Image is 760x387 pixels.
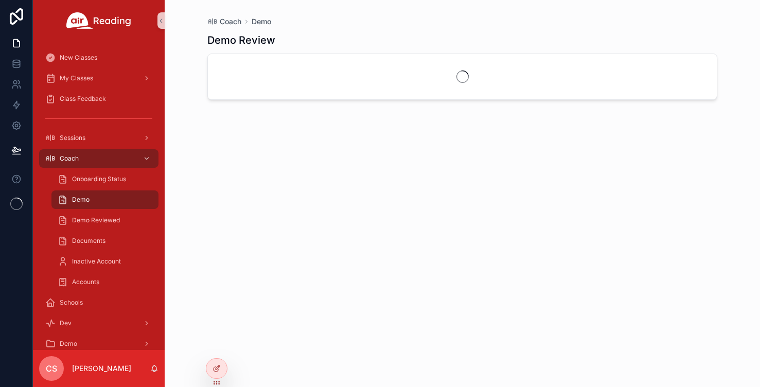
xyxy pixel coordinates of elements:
[207,33,275,47] h1: Demo Review
[72,196,90,204] span: Demo
[39,149,158,168] a: Coach
[39,335,158,353] a: Demo
[252,16,271,27] a: Demo
[39,314,158,332] a: Dev
[51,211,158,230] a: Demo Reviewed
[72,175,126,183] span: Onboarding Status
[60,154,79,163] span: Coach
[60,95,106,103] span: Class Feedback
[220,16,241,27] span: Coach
[60,340,77,348] span: Demo
[39,90,158,108] a: Class Feedback
[51,170,158,188] a: Onboarding Status
[60,54,97,62] span: New Classes
[33,41,165,350] div: scrollable content
[72,278,99,286] span: Accounts
[72,237,105,245] span: Documents
[66,12,131,29] img: App logo
[51,190,158,209] a: Demo
[60,298,83,307] span: Schools
[46,362,57,375] span: CS
[60,74,93,82] span: My Classes
[72,257,121,266] span: Inactive Account
[51,273,158,291] a: Accounts
[39,48,158,67] a: New Classes
[51,252,158,271] a: Inactive Account
[72,363,131,374] p: [PERSON_NAME]
[39,129,158,147] a: Sessions
[207,16,241,27] a: Coach
[72,216,120,224] span: Demo Reviewed
[39,69,158,87] a: My Classes
[39,293,158,312] a: Schools
[60,319,72,327] span: Dev
[60,134,85,142] span: Sessions
[51,232,158,250] a: Documents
